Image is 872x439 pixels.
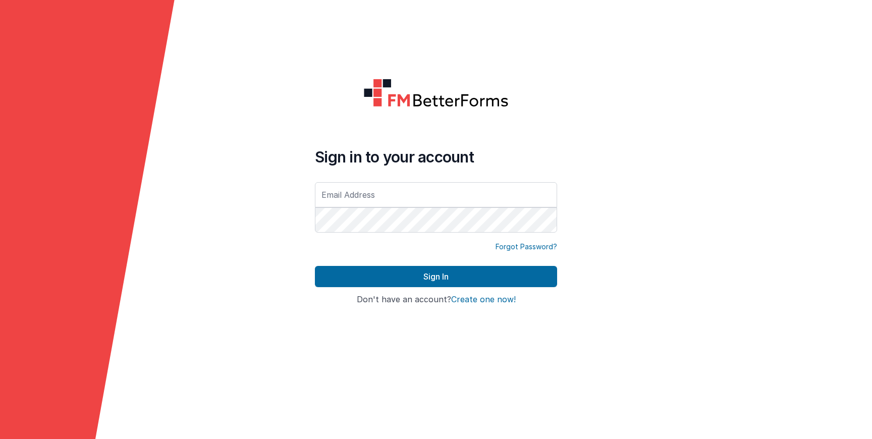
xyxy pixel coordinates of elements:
h4: Don't have an account? [315,295,557,304]
h4: Sign in to your account [315,148,557,166]
input: Email Address [315,182,557,207]
a: Forgot Password? [496,242,557,252]
button: Sign In [315,266,557,287]
button: Create one now! [451,295,516,304]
